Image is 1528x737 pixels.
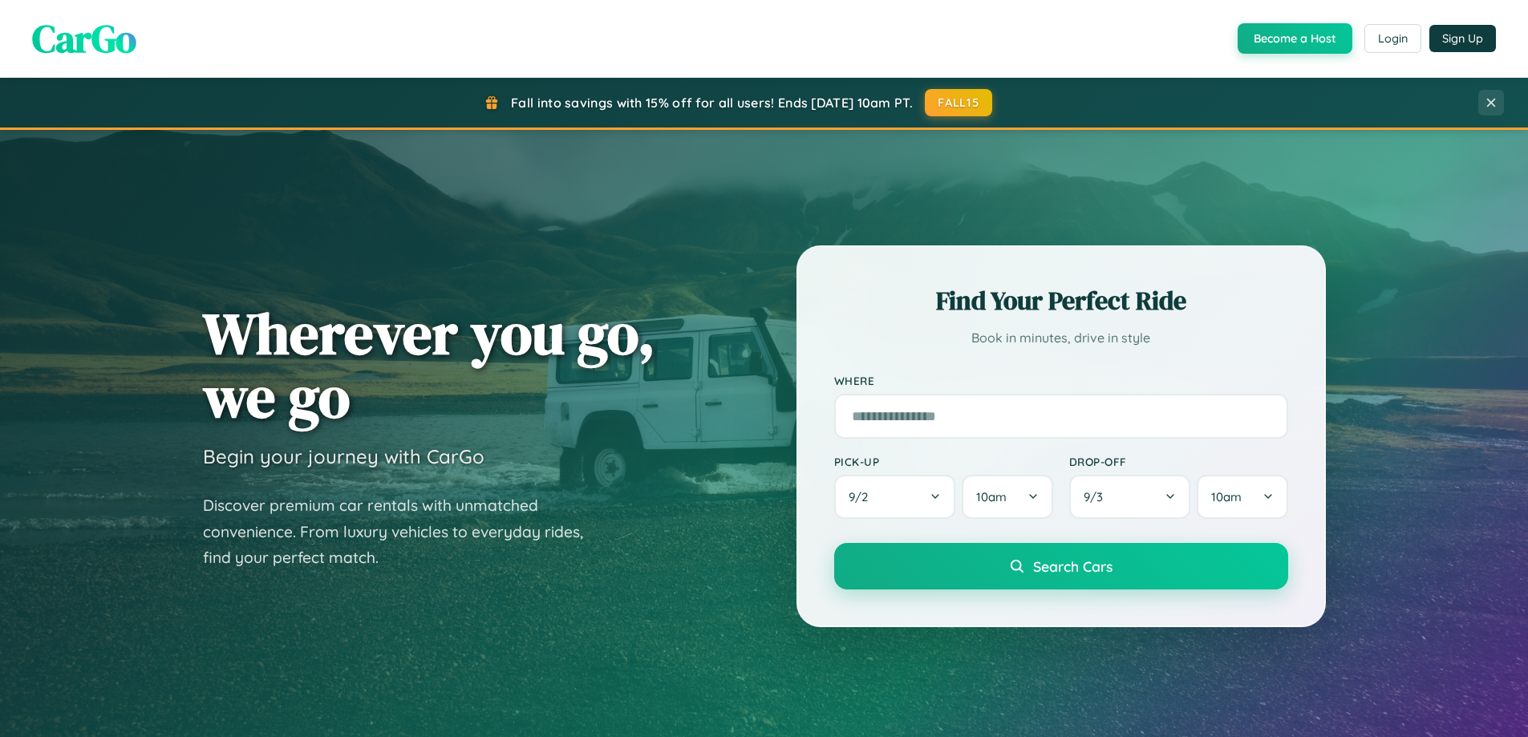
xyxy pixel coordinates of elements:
[834,475,956,519] button: 9/2
[203,492,604,571] p: Discover premium car rentals with unmatched convenience. From luxury vehicles to everyday rides, ...
[32,12,136,65] span: CarGo
[834,543,1288,589] button: Search Cars
[1238,23,1352,54] button: Become a Host
[203,302,655,428] h1: Wherever you go, we go
[849,489,876,504] span: 9 / 2
[1069,475,1191,519] button: 9/3
[1197,475,1287,519] button: 10am
[834,326,1288,350] p: Book in minutes, drive in style
[1069,455,1288,468] label: Drop-off
[925,89,992,116] button: FALL15
[976,489,1007,504] span: 10am
[1211,489,1242,504] span: 10am
[834,283,1288,318] h2: Find Your Perfect Ride
[834,374,1288,387] label: Where
[834,455,1053,468] label: Pick-up
[1364,24,1421,53] button: Login
[1033,557,1113,575] span: Search Cars
[511,95,913,111] span: Fall into savings with 15% off for all users! Ends [DATE] 10am PT.
[962,475,1052,519] button: 10am
[203,444,484,468] h3: Begin your journey with CarGo
[1084,489,1111,504] span: 9 / 3
[1429,25,1496,52] button: Sign Up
